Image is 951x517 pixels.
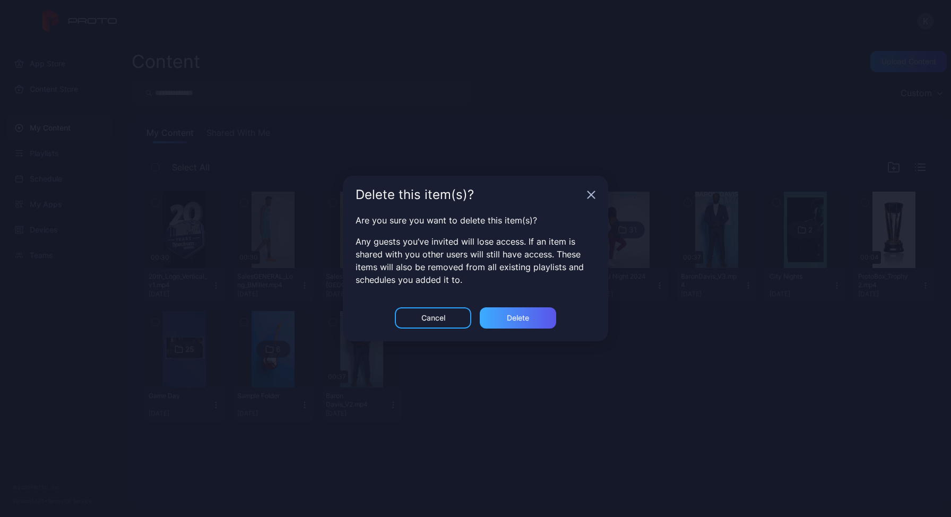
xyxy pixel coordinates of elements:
[421,314,445,322] div: Cancel
[356,188,583,201] div: Delete this item(s)?
[356,214,595,227] p: Are you sure you want to delete this item(s)?
[507,314,529,322] div: Delete
[395,307,471,329] button: Cancel
[480,307,556,329] button: Delete
[356,235,595,286] p: Any guests you’ve invited will lose access. If an item is shared with you other users will still ...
